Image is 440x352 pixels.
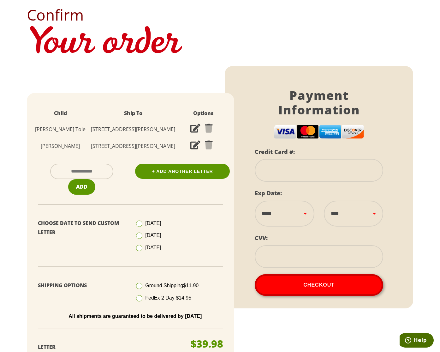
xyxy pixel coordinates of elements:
[145,283,199,288] span: Ground Shipping
[76,183,87,190] span: Add
[33,121,88,138] td: [PERSON_NAME] Tole
[27,22,413,66] h1: Your order
[191,339,223,349] p: $39.98
[38,343,191,352] p: Letter
[68,179,95,195] button: Add
[88,121,179,138] td: [STREET_ADDRESS][PERSON_NAME]
[400,333,434,349] iframe: Opens a widget where you can find more information
[255,148,295,155] label: Credit Card #:
[145,245,161,250] span: [DATE]
[145,295,191,300] span: FedEx 2 Day $14.95
[88,106,179,121] th: Ship To
[255,234,268,242] label: CVV:
[33,106,88,121] th: Child
[145,221,161,226] span: [DATE]
[145,233,161,238] span: [DATE]
[38,219,126,237] p: Choose Date To Send Custom Letter
[255,274,383,296] button: Checkout
[88,138,179,155] td: [STREET_ADDRESS][PERSON_NAME]
[27,7,413,22] h2: Confirm
[255,189,282,197] label: Exp Date:
[179,106,228,121] th: Options
[33,138,88,155] td: [PERSON_NAME]
[43,313,228,319] p: All shipments are guaranteed to be delivered by [DATE]
[183,283,199,288] span: $11.90
[38,281,126,290] p: Shipping Options
[274,125,364,139] img: cc-logos.png
[135,164,230,179] a: + Add Another Letter
[255,88,383,117] h1: Payment Information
